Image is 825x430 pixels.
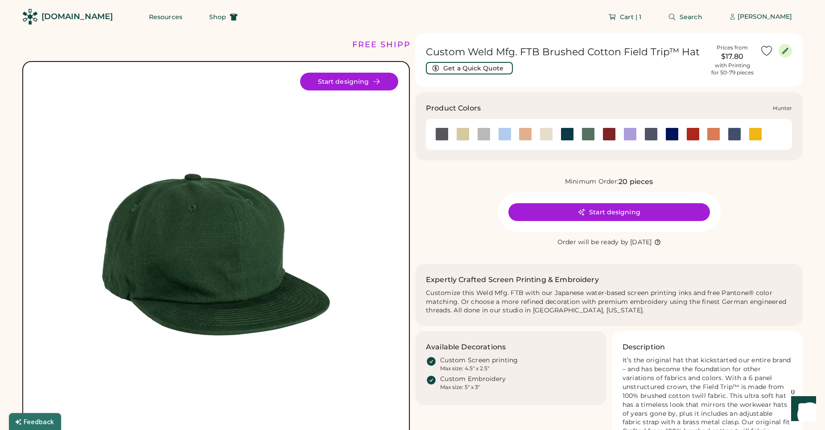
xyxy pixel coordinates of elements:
button: Shop [198,8,248,26]
button: Resources [138,8,193,26]
h3: Product Colors [426,103,481,114]
button: Cart | 1 [598,8,652,26]
h2: Expertly Crafted Screen Printing & Embroidery [426,274,599,285]
button: Start designing [508,203,710,221]
span: Shop [209,14,226,20]
h3: Available Decorations [426,342,506,352]
div: Prices from [717,44,748,51]
div: Max size: 5" x 3" [440,384,480,391]
span: Cart | 1 [620,14,641,20]
img: Rendered Logo - Screens [22,9,38,25]
button: Search [657,8,713,26]
div: [PERSON_NAME] [738,12,792,21]
div: Max size: 4.5" x 2.5" [440,365,489,372]
div: Customize this Weld Mfg. FTB with our Japanese water-based screen printing inks and free Pantone®... [426,289,792,315]
button: Get a Quick Quote [426,62,513,74]
button: Start designing [300,73,398,90]
div: 20 pieces [619,176,653,187]
div: Hunter [773,105,792,112]
div: Custom Embroidery [440,375,506,384]
div: [DOMAIN_NAME] [41,11,113,22]
div: Custom Screen printing [440,356,518,365]
iframe: Front Chat [783,390,821,428]
div: with Printing for 50-79 pieces [711,62,754,76]
span: Search [680,14,702,20]
div: Order will be ready by [557,238,629,247]
div: [DATE] [630,238,652,247]
h3: Description [623,342,665,352]
div: Minimum Order: [565,177,619,186]
div: $17.80 [710,51,755,62]
div: FREE SHIPPING [352,39,429,51]
h1: Custom Weld Mfg. FTB Brushed Cotton Field Trip™ Hat [426,46,705,58]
